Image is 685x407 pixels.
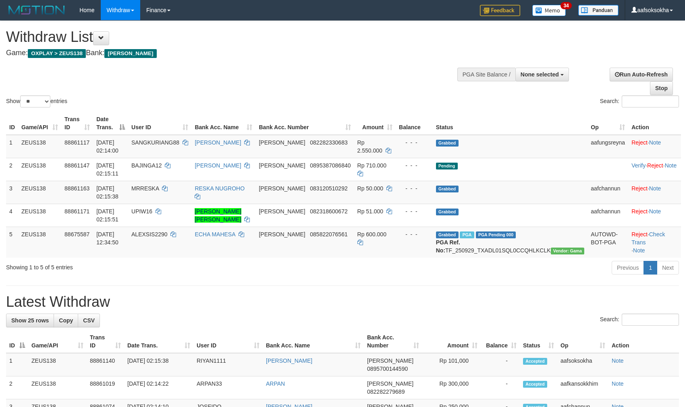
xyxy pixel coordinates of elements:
td: [DATE] 02:15:38 [124,353,193,376]
td: · · [628,158,681,181]
span: Rp 2.550.000 [357,139,382,154]
td: 2 [6,376,28,399]
th: Bank Acc. Name: activate to sort column ascending [263,330,364,353]
span: 34 [560,2,571,9]
th: Bank Acc. Number: activate to sort column ascending [364,330,422,353]
span: Accepted [523,381,547,388]
a: Next [657,261,679,275]
span: [DATE] 12:34:50 [96,231,118,246]
div: - - - [399,161,430,169]
span: 88861163 [64,185,89,192]
th: Balance: activate to sort column ascending [481,330,520,353]
input: Search: [622,314,679,326]
span: 88861171 [64,208,89,215]
td: 1 [6,135,18,158]
a: [PERSON_NAME] [266,357,312,364]
span: [PERSON_NAME] [367,357,413,364]
a: Copy [54,314,78,327]
img: Feedback.jpg [480,5,520,16]
a: Note [649,185,661,192]
td: ZEUS138 [18,158,61,181]
th: Bank Acc. Number: activate to sort column ascending [255,112,354,135]
span: Pending [436,163,458,169]
span: [PERSON_NAME] [259,208,305,215]
img: panduan.png [578,5,619,16]
div: - - - [399,230,430,238]
span: 88861117 [64,139,89,146]
span: Copy 082282279689 to clipboard [367,388,405,395]
span: BAJINGA12 [131,162,162,169]
th: ID: activate to sort column descending [6,330,28,353]
td: - [481,353,520,376]
td: ARPAN33 [193,376,263,399]
span: Copy 082282330683 to clipboard [310,139,347,146]
th: Bank Acc. Name: activate to sort column ascending [191,112,255,135]
span: Copy 0895387086840 to clipboard [310,162,351,169]
h4: Game: Bank: [6,49,448,57]
span: [PERSON_NAME] [259,231,305,238]
th: Op: activate to sort column ascending [557,330,608,353]
span: 88861147 [64,162,89,169]
a: Verify [631,162,646,169]
a: Reject [631,185,648,192]
td: 88861019 [87,376,124,399]
span: [PERSON_NAME] [259,162,305,169]
h1: Withdraw List [6,29,448,45]
img: Button%20Memo.svg [532,5,566,16]
td: 1 [6,353,28,376]
span: Grabbed [436,231,459,238]
th: Trans ID: activate to sort column ascending [87,330,124,353]
th: ID [6,112,18,135]
span: PGA Pending [476,231,516,238]
td: · [628,181,681,204]
th: Balance [396,112,433,135]
td: · [628,135,681,158]
a: Note [665,162,677,169]
a: Previous [612,261,644,275]
img: MOTION_logo.png [6,4,67,16]
th: Date Trans.: activate to sort column ascending [124,330,193,353]
td: Rp 101,000 [422,353,481,376]
div: - - - [399,184,430,192]
span: Copy [59,317,73,324]
a: Note [612,357,624,364]
b: PGA Ref. No: [436,239,460,254]
td: 88861140 [87,353,124,376]
td: ZEUS138 [28,376,87,399]
td: 2 [6,158,18,181]
span: UPIW16 [131,208,152,215]
a: [PERSON_NAME] [PERSON_NAME] [195,208,241,223]
a: Run Auto-Refresh [610,68,673,81]
a: Note [649,139,661,146]
span: [PERSON_NAME] [104,49,156,58]
td: ZEUS138 [28,353,87,376]
td: Rp 300,000 [422,376,481,399]
td: ZEUS138 [18,204,61,227]
span: 88675587 [64,231,89,238]
td: aafsoksokha [557,353,608,376]
td: aafungsreyna [587,135,628,158]
td: · [628,204,681,227]
div: Showing 1 to 5 of 5 entries [6,260,279,271]
th: User ID: activate to sort column ascending [128,112,191,135]
span: [DATE] 02:15:38 [96,185,118,200]
td: 4 [6,204,18,227]
a: [PERSON_NAME] [195,162,241,169]
a: Note [649,208,661,215]
a: Stop [650,81,673,95]
span: [DATE] 02:15:51 [96,208,118,223]
span: ALEXSIS2290 [131,231,168,238]
a: RESKA NUGROHO [195,185,245,192]
td: 3 [6,181,18,204]
td: AUTOWD-BOT-PGA [587,227,628,258]
span: Rp 600.000 [357,231,386,238]
th: Op: activate to sort column ascending [587,112,628,135]
select: Showentries [20,95,50,107]
label: Show entries [6,95,67,107]
span: Copy 0895700144590 to clipboard [367,366,408,372]
div: - - - [399,207,430,215]
label: Search: [600,95,679,107]
th: User ID: activate to sort column ascending [193,330,263,353]
td: TF_250929_TXADL01SQL0CCQHLKCLK [433,227,588,258]
a: Reject [631,139,648,146]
